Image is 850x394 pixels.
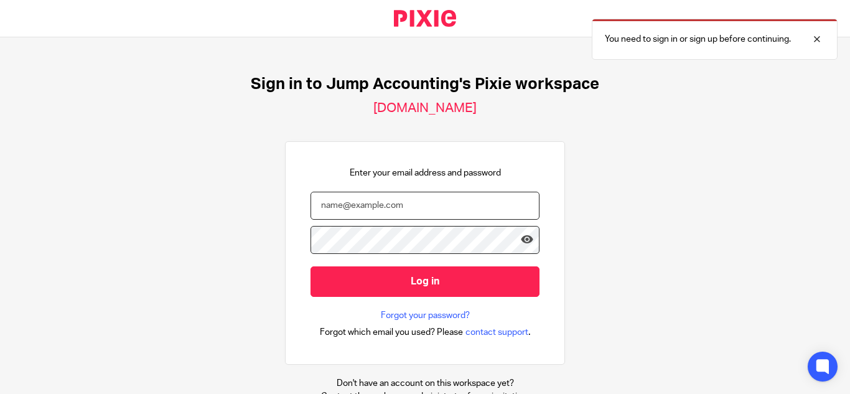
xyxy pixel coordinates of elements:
input: name@example.com [311,192,539,220]
span: Forgot which email you used? Please [320,326,463,339]
div: . [320,325,531,339]
a: Forgot your password? [381,309,470,322]
p: Don't have an account on this workspace yet? [321,377,529,390]
span: contact support [465,326,528,339]
h2: [DOMAIN_NAME] [373,100,477,116]
h1: Sign in to Jump Accounting's Pixie workspace [251,75,599,94]
p: You need to sign in or sign up before continuing. [605,33,791,45]
p: Enter your email address and password [350,167,501,179]
input: Log in [311,266,539,297]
